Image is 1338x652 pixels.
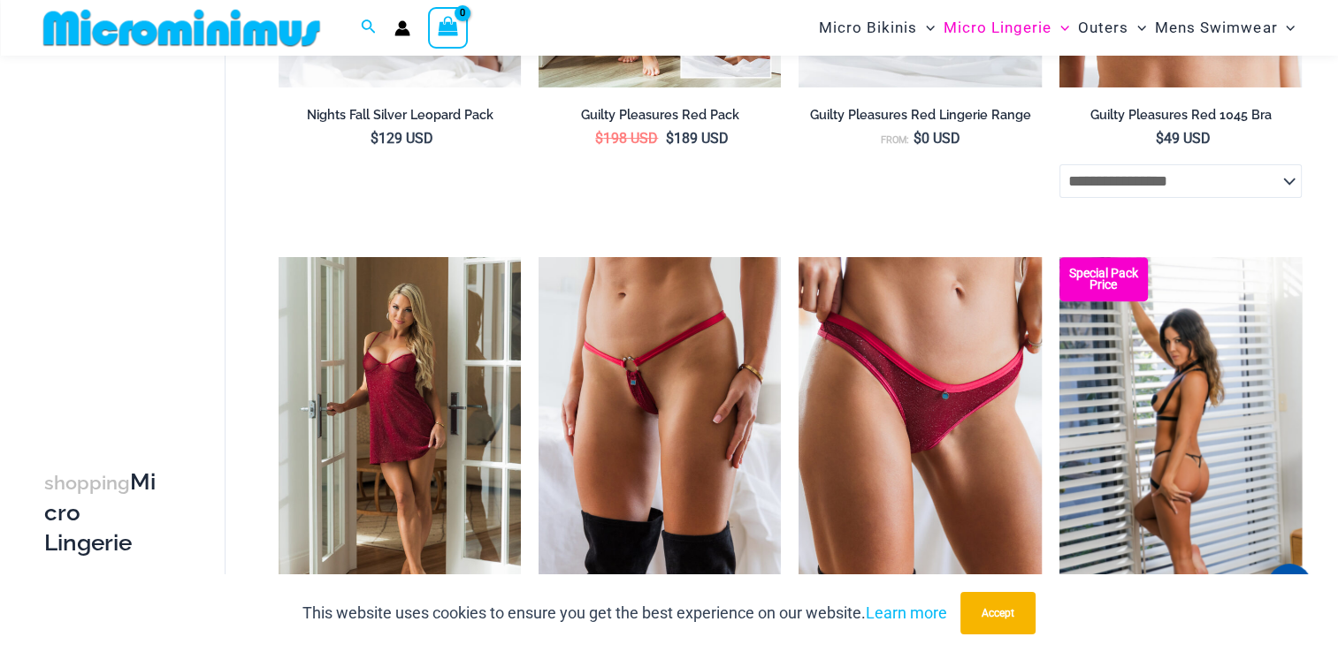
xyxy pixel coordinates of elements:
[394,20,410,36] a: Account icon link
[917,5,935,50] span: Menu Toggle
[866,603,947,622] a: Learn more
[595,130,603,147] span: $
[1155,5,1277,50] span: Mens Swimwear
[1059,107,1302,130] a: Guilty Pleasures Red 1045 Bra
[799,257,1041,620] a: Guilty Pleasures Red 6045 Thong 01Guilty Pleasures Red 6045 Thong 02Guilty Pleasures Red 6045 Tho...
[666,130,729,147] bdi: 189 USD
[279,107,521,130] a: Nights Fall Silver Leopard Pack
[1128,5,1146,50] span: Menu Toggle
[914,130,960,147] bdi: 0 USD
[279,257,521,620] a: Guilty Pleasures Red 1260 Slip 01Guilty Pleasures Red 1260 Slip 02Guilty Pleasures Red 1260 Slip 02
[1059,257,1302,620] img: Truth or Dare Black 1905 Bodysuit 611 Micro 06
[1151,5,1299,50] a: Mens SwimwearMenu ToggleMenu Toggle
[279,257,521,620] img: Guilty Pleasures Red 1260 Slip 01
[371,130,378,147] span: $
[539,257,781,620] a: Guilty Pleasures Red 689 Micro 01Guilty Pleasures Red 689 Micro 02Guilty Pleasures Red 689 Micro 02
[1059,257,1302,620] a: Truth or Dare Black 1905 Bodysuit 611 Micro 07 Truth or Dare Black 1905 Bodysuit 611 Micro 06Trut...
[799,257,1041,620] img: Guilty Pleasures Red 6045 Thong 01
[539,107,781,124] h2: Guilty Pleasures Red Pack
[812,3,1303,53] nav: Site Navigation
[361,17,377,39] a: Search icon link
[799,107,1041,124] h2: Guilty Pleasures Red Lingerie Range
[428,7,469,48] a: View Shopping Cart, empty
[1059,268,1148,291] b: Special Pack Price
[1277,5,1295,50] span: Menu Toggle
[302,600,947,626] p: This website uses cookies to ensure you get the best experience on our website.
[595,130,658,147] bdi: 198 USD
[914,130,921,147] span: $
[1155,130,1210,147] bdi: 49 USD
[279,107,521,124] h2: Nights Fall Silver Leopard Pack
[539,107,781,130] a: Guilty Pleasures Red Pack
[1155,130,1163,147] span: $
[1078,5,1128,50] span: Outers
[539,257,781,620] img: Guilty Pleasures Red 689 Micro 01
[44,467,163,557] h3: Micro Lingerie
[799,107,1041,130] a: Guilty Pleasures Red Lingerie Range
[371,130,433,147] bdi: 129 USD
[1051,5,1069,50] span: Menu Toggle
[881,134,909,146] span: From:
[960,592,1036,634] button: Accept
[44,472,130,494] span: shopping
[944,5,1051,50] span: Micro Lingerie
[939,5,1074,50] a: Micro LingerieMenu ToggleMenu Toggle
[814,5,939,50] a: Micro BikinisMenu ToggleMenu Toggle
[1074,5,1151,50] a: OutersMenu ToggleMenu Toggle
[36,8,327,48] img: MM SHOP LOGO FLAT
[666,130,674,147] span: $
[1059,107,1302,124] h2: Guilty Pleasures Red 1045 Bra
[819,5,917,50] span: Micro Bikinis
[44,59,203,413] iframe: TrustedSite Certified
